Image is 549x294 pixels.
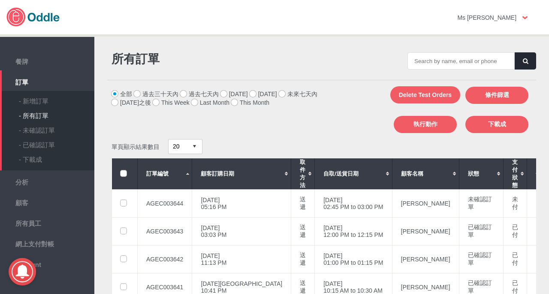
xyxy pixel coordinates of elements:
td: [PERSON_NAME] [392,217,459,245]
td: 未付 [503,189,527,217]
th: 訂單編號 [138,158,192,189]
label: 過去七天內 [180,91,219,97]
td: 送遞 [291,217,315,245]
label: 過去三十天內 [134,91,178,97]
td: 已付 [503,217,527,245]
input: Search by name, email or phone [407,52,515,70]
label: This Week [153,99,190,106]
td: AGEC003643 [138,217,192,245]
strong: Ms [PERSON_NAME] [457,14,516,21]
div: - 下載成 [19,149,94,164]
label: Last Month [191,99,229,106]
td: [PERSON_NAME] [392,245,459,273]
label: 未來七天內 [279,91,317,97]
div: - 新增訂單 [19,91,94,106]
td: 送遞 [291,189,315,217]
span: 所有員工 [4,218,90,228]
button: Delete Test Orders [390,86,460,103]
td: [DATE] 11:13 PM [192,245,291,273]
div: - 未確認訂單 [19,120,94,135]
h1: 所有訂單 [112,51,317,67]
label: [DATE] [220,91,248,97]
span: Account [4,259,90,268]
label: 全部 [112,91,132,97]
td: [DATE] 02:45 PM to 03:00 PM [315,189,392,217]
span: 單頁顯示結果數目 [112,143,160,150]
button: 下載成 [465,116,528,133]
td: 已確認訂單 [459,217,503,245]
label: [DATE] [250,91,277,97]
td: [DATE] 01:00 PM to 01:15 PM [315,245,392,273]
td: 送遞 [291,245,315,273]
img: user-option-arrow.png [522,16,528,19]
button: 執行動作 [394,116,457,133]
div: - 所有訂單 [19,106,94,120]
span: 餐牌 [4,56,90,66]
span: 訂單 [4,76,90,87]
td: 已確認訂單 [459,245,503,273]
th: 顧客訂購日期 [192,158,291,189]
td: 未確認訂單 [459,189,503,217]
th: 顧客名稱 [392,158,459,189]
td: AGEC003644 [138,189,192,217]
span: 顧客 [4,197,90,207]
button: 條件篩選 [465,87,528,104]
div: - 已確認訂單 [19,135,94,149]
td: [PERSON_NAME] [392,189,459,217]
label: [DATE]之後 [112,99,151,106]
label: This Month [231,99,269,106]
th: 支付狀態 [503,158,527,189]
td: [DATE] 05:16 PM [192,189,291,217]
th: 自取/送貨日期 [315,158,392,189]
span: 分析 [4,176,90,187]
td: [DATE] 12:00 PM to 12:15 PM [315,217,392,245]
th: 狀態 [459,158,503,189]
td: 已付 [503,245,527,273]
td: [DATE] 03:03 PM [192,217,291,245]
td: AGEC003642 [138,245,192,273]
span: 網上支付對帳 [4,238,90,249]
th: 取件方法 [291,158,315,189]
